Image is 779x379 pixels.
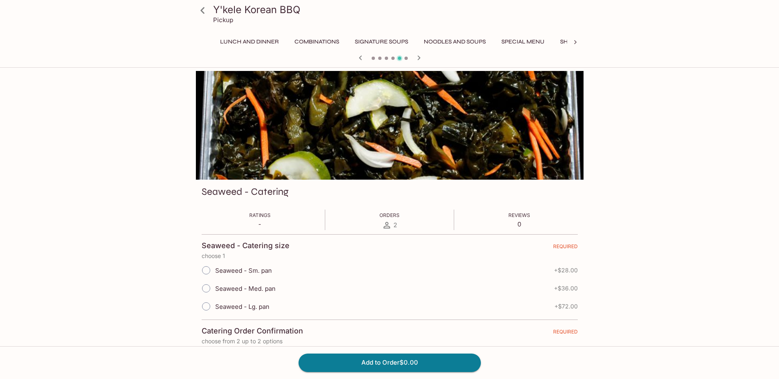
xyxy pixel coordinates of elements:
button: Noodles and Soups [419,36,490,48]
span: Seaweed - Med. pan [215,285,276,292]
span: 2 [393,221,397,229]
button: Lunch and Dinner [216,36,283,48]
button: Combinations [290,36,344,48]
h3: Seaweed - Catering [202,185,289,198]
span: REQUIRED [553,329,578,338]
h4: Seaweed - Catering size [202,241,290,250]
button: Shrimp Combos [556,36,614,48]
p: 0 [508,220,530,228]
span: Reviews [508,212,530,218]
span: Seaweed - Lg. pan [215,303,269,311]
span: Orders [379,212,400,218]
h3: Y'kele Korean BBQ [213,3,580,16]
span: + $36.00 [554,285,578,292]
span: Seaweed - Sm. pan [215,267,272,274]
button: Signature Soups [350,36,413,48]
p: Pickup [213,16,233,24]
span: Ratings [249,212,271,218]
p: choose 1 [202,253,578,259]
div: Seaweed - Catering [196,71,584,180]
p: choose from 2 up to 2 options [202,338,578,345]
button: Special Menu [497,36,549,48]
h4: Catering Order Confirmation [202,326,303,336]
span: + $28.00 [554,267,578,274]
span: + $72.00 [554,303,578,310]
p: - [249,220,271,228]
span: REQUIRED [553,243,578,253]
button: Add to Order$0.00 [299,354,481,372]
